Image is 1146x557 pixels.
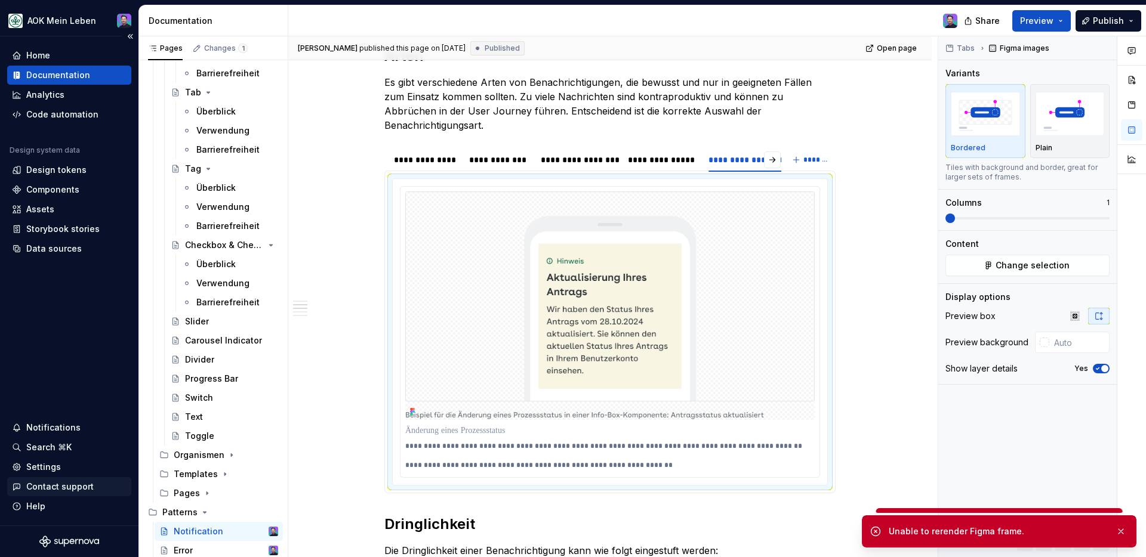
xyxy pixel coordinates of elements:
[7,105,131,124] a: Code automation
[185,392,213,404] div: Switch
[162,506,198,518] div: Patterns
[945,163,1110,182] div: Tiles with background and border, great for larger sets of frames.
[958,10,1008,32] button: Share
[7,180,131,199] a: Components
[174,468,218,480] div: Templates
[166,426,283,445] a: Toggle
[174,544,193,556] div: Error
[238,44,248,53] span: 1
[185,163,201,175] div: Tag
[384,75,836,132] p: Es gibt verschiedene Arten von Benachrichtigungen, die bewusst und nur in geeigneten Fällen zum E...
[7,85,131,104] a: Analytics
[174,449,224,461] div: Organismen
[957,44,975,53] span: Tabs
[26,184,79,196] div: Components
[177,178,283,197] a: Überblick
[996,259,1070,271] span: Change selection
[7,418,131,437] button: Notifications
[185,239,264,251] div: Checkbox & Checkbox Group
[177,140,283,159] a: Barrierefreiheit
[26,203,54,215] div: Assets
[1012,10,1071,32] button: Preview
[945,238,979,250] div: Content
[8,14,23,28] img: df5db9ef-aba0-4771-bf51-9763b7497661.png
[1107,198,1110,208] p: 1
[862,40,922,57] a: Open page
[155,465,283,484] div: Templates
[951,92,1020,135] img: placeholder
[177,197,283,216] a: Verwendung
[26,223,100,235] div: Storybook stories
[204,44,248,53] div: Changes
[975,15,1000,27] span: Share
[149,15,283,27] div: Documentation
[177,121,283,140] a: Verwendung
[143,503,283,522] div: Patterns
[174,487,200,499] div: Pages
[196,106,236,117] div: Überblick
[485,44,520,53] span: Published
[945,291,1011,303] div: Display options
[166,369,283,388] a: Progress Bar
[26,441,72,453] div: Search ⌘K
[7,477,131,496] button: Contact support
[7,497,131,516] button: Help
[174,525,223,537] div: Notification
[155,445,283,465] div: Organismen
[1036,92,1105,135] img: placeholder
[7,160,131,180] a: Design tokens
[951,143,985,153] p: Bordered
[1076,10,1141,32] button: Publish
[117,14,131,28] img: Samuel
[166,236,283,255] a: Checkbox & Checkbox Group
[945,197,982,209] div: Columns
[7,200,131,219] a: Assets
[27,15,96,27] div: AOK Mein Leben
[945,363,1018,375] div: Show layer details
[26,243,82,255] div: Data sources
[196,220,260,232] div: Barrierefreiheit
[26,422,81,434] div: Notifications
[122,28,138,45] button: Collapse sidebar
[1020,15,1053,27] span: Preview
[7,438,131,457] button: Search ⌘K
[1049,332,1110,353] input: Auto
[942,40,980,57] button: Tabs
[148,44,183,53] div: Pages
[155,522,283,541] a: NotificationSamuel
[166,407,283,426] a: Text
[185,315,209,327] div: Slider
[166,350,283,369] a: Divider
[196,67,260,79] div: Barrierefreiheit
[7,239,131,258] a: Data sources
[196,201,249,213] div: Verwendung
[177,255,283,274] a: Überblick
[269,546,278,555] img: Samuel
[877,44,917,53] span: Open page
[26,69,90,81] div: Documentation
[298,44,358,53] span: [PERSON_NAME]
[166,159,283,178] a: Tag
[945,67,980,79] div: Variants
[185,354,214,366] div: Divider
[889,525,1106,537] div: Unable to rerender Figma frame.
[384,515,836,534] h2: Dringlichkeit
[26,461,61,473] div: Settings
[945,310,996,322] div: Preview box
[7,66,131,85] a: Documentation
[196,125,249,137] div: Verwendung
[2,8,136,33] button: AOK Mein LebenSamuel
[196,144,260,156] div: Barrierefreiheit
[196,277,249,289] div: Verwendung
[1036,143,1052,153] p: Plain
[177,216,283,236] a: Barrierefreiheit
[1093,15,1124,27] span: Publish
[945,255,1110,276] button: Change selection
[185,373,238,385] div: Progress Bar
[1030,84,1110,158] button: placeholderPlain
[10,146,80,155] div: Design system data
[196,182,236,194] div: Überblick
[39,536,99,547] a: Supernova Logo
[26,481,94,493] div: Contact support
[26,49,50,61] div: Home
